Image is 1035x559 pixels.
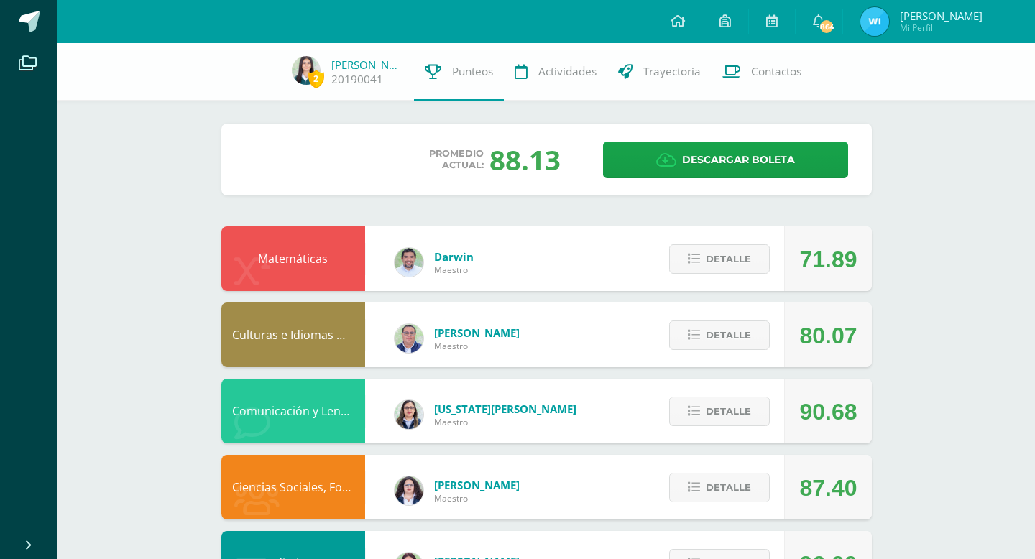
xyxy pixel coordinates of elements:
a: Contactos [712,43,812,101]
span: Maestro [434,264,474,276]
span: [US_STATE][PERSON_NAME] [434,402,576,416]
a: Actividades [504,43,607,101]
span: [PERSON_NAME] [434,478,520,492]
img: c1c1b07ef08c5b34f56a5eb7b3c08b85.png [395,324,423,353]
span: Detalle [706,246,751,272]
span: Punteos [452,64,493,79]
span: Promedio actual: [429,148,484,171]
div: Ciencias Sociales, Formación Ciudadana e Interculturalidad [221,455,365,519]
img: a78ae4a80cf3552b8ec06801a65d1112.png [860,7,889,36]
span: Maestro [434,340,520,352]
button: Detalle [669,244,770,274]
a: Punteos [414,43,504,101]
a: 20190041 [331,72,383,87]
span: 864 [819,19,834,34]
img: 1236d6cb50aae1d88f44d681ddc5842d.png [395,400,423,429]
img: 83380f786c66685c773124a614adf1e1.png [395,248,423,277]
div: Comunicación y Lenguaje, Idioma Extranjero: Inglés [221,379,365,443]
span: Detalle [706,398,751,425]
div: 87.40 [799,456,857,520]
span: Detalle [706,474,751,501]
div: Matemáticas [221,226,365,291]
button: Detalle [669,473,770,502]
span: Detalle [706,322,751,348]
span: Darwin [434,249,474,264]
a: Descargar boleta [603,142,848,178]
img: ba02aa29de7e60e5f6614f4096ff8928.png [395,476,423,505]
div: 90.68 [799,379,857,444]
span: Contactos [751,64,801,79]
a: Trayectoria [607,43,712,101]
div: 88.13 [489,141,561,178]
span: Descargar boleta [682,142,795,177]
span: Maestro [434,492,520,504]
span: 2 [308,70,324,88]
div: Culturas e Idiomas Mayas, Garífuna o Xinka [221,302,365,367]
div: 80.07 [799,303,857,368]
span: Mi Perfil [900,22,983,34]
button: Detalle [669,397,770,426]
a: [PERSON_NAME] [331,57,403,72]
span: [PERSON_NAME] [434,325,520,340]
div: 71.89 [799,227,857,292]
span: [PERSON_NAME] [900,9,983,23]
img: e5a1d6b899e63e1aee8dbe4528495ab4.png [292,56,321,85]
span: Trayectoria [643,64,701,79]
button: Detalle [669,320,770,350]
span: Maestro [434,416,576,428]
span: Actividades [538,64,597,79]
